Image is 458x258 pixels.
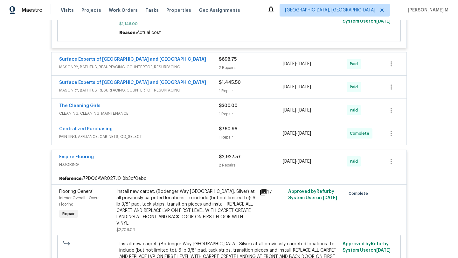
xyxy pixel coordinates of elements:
span: $760.96 [219,127,237,131]
span: [DATE] [283,159,296,164]
span: [DATE] [298,159,311,164]
span: $1,146.00 [119,21,339,27]
span: Paid [350,107,360,113]
span: - [283,84,311,90]
span: Approved by Refurby System User on [288,189,337,200]
span: [PERSON_NAME] M [405,7,448,13]
span: $300.00 [219,104,238,108]
span: Complete [349,190,371,197]
span: $1,445.50 [219,80,241,85]
span: CLEANING, CLEANING_MAINTENANCE [59,110,219,117]
div: 17 [260,188,284,196]
span: Work Orders [109,7,138,13]
div: 2 Repairs [219,162,283,168]
span: $2,708.03 [116,228,135,232]
span: $698.75 [219,57,237,62]
span: [DATE] [376,248,391,253]
span: Actual cost [137,31,161,35]
span: [DATE] [283,108,296,112]
span: $2,927.57 [219,155,241,159]
span: Paid [350,158,360,165]
span: [DATE] [283,131,296,136]
span: [DATE] [283,85,296,89]
span: MASONRY, BATHTUB_RESURFACING, COUNTERTOP_RESURFACING [59,87,219,93]
span: Reason: [119,31,137,35]
b: Reference: [59,175,83,182]
a: The Cleaning Girls [59,104,101,108]
span: Interior Overall - Overall Flooring [59,196,101,206]
span: [DATE] [298,85,311,89]
span: [DATE] [298,108,311,112]
div: 1 Repair [219,111,283,117]
span: [DATE] [298,131,311,136]
a: Empire Flooring [59,155,94,159]
span: Tasks [145,8,159,12]
span: - [283,130,311,137]
span: [DATE] [323,196,337,200]
div: 1 Repair [219,88,283,94]
span: Approved by Refurby System User on [343,242,391,253]
span: Projects [81,7,101,13]
span: Paid [350,84,360,90]
span: - [283,61,311,67]
div: 1 Repair [219,134,283,140]
span: Visits [61,7,74,13]
a: Surface Experts of [GEOGRAPHIC_DATA] and [GEOGRAPHIC_DATA] [59,80,206,85]
span: - [283,107,311,113]
div: 7PDQ6AWR027J0-8b3cf0ebc [52,173,406,184]
a: Centralized Purchasing [59,127,113,131]
span: Repair [60,211,77,217]
span: Geo Assignments [199,7,240,13]
span: [GEOGRAPHIC_DATA], [GEOGRAPHIC_DATA] [285,7,375,13]
span: PAINTING, APPLIANCE, CABINETS, OD_SELECT [59,133,219,140]
span: - [283,158,311,165]
div: 2 Repairs [219,64,283,71]
a: Surface Experts of [GEOGRAPHIC_DATA] and [GEOGRAPHIC_DATA] [59,57,206,62]
span: Flooring General [59,189,94,194]
span: MASONRY, BATHTUB_RESURFACING, COUNTERTOP_RESURFACING [59,64,219,70]
span: Complete [350,130,372,137]
span: [DATE] [298,62,311,66]
span: Paid [350,61,360,67]
span: [DATE] [283,62,296,66]
span: FLOORING [59,161,219,168]
div: Install new carpet. (Bodenger Way [GEOGRAPHIC_DATA], Silver) at all previously carpeted locations... [116,188,256,227]
span: [DATE] [376,19,391,24]
span: Maestro [22,7,43,13]
span: Properties [166,7,191,13]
